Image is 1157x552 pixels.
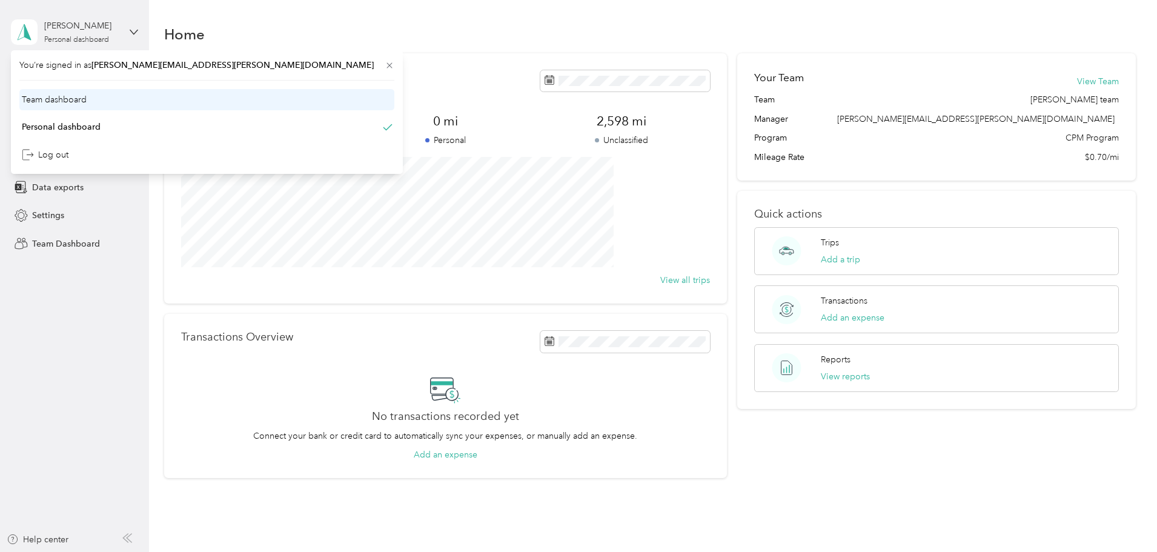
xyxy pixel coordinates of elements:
span: 2,598 mi [534,113,710,130]
span: You’re signed in as [19,59,394,71]
div: Personal dashboard [22,121,101,133]
button: View reports [821,370,870,383]
button: Add an expense [821,311,884,324]
button: View all trips [660,274,710,287]
h2: Your Team [754,70,804,85]
div: Team dashboard [22,93,87,106]
span: Team [754,93,775,106]
p: Unclassified [534,134,710,147]
span: Manager [754,113,788,125]
span: CPM Program [1066,131,1119,144]
span: $0.70/mi [1085,151,1119,164]
button: Add a trip [821,253,860,266]
button: Add an expense [414,448,477,461]
p: Connect your bank or credit card to automatically sync your expenses, or manually add an expense. [253,430,637,442]
button: View Team [1077,75,1119,88]
span: [PERSON_NAME] team [1030,93,1119,106]
h2: No transactions recorded yet [372,410,519,423]
span: Settings [32,209,64,222]
p: Transactions [821,294,867,307]
span: [PERSON_NAME][EMAIL_ADDRESS][PERSON_NAME][DOMAIN_NAME] [837,114,1115,124]
div: Log out [22,148,68,161]
p: Trips [821,236,839,249]
span: Team Dashboard [32,238,100,250]
span: 0 mi [357,113,534,130]
div: Personal dashboard [44,36,109,44]
span: Program [754,131,787,144]
button: Help center [7,533,68,546]
span: [PERSON_NAME][EMAIL_ADDRESS][PERSON_NAME][DOMAIN_NAME] [91,60,374,70]
p: Reports [821,353,850,366]
div: [PERSON_NAME] [44,19,120,32]
p: Quick actions [754,208,1119,221]
iframe: Everlance-gr Chat Button Frame [1089,484,1157,552]
p: Personal [357,134,534,147]
span: Mileage Rate [754,151,804,164]
p: Transactions Overview [181,331,293,344]
span: Data exports [32,181,84,194]
h1: Home [164,28,205,41]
